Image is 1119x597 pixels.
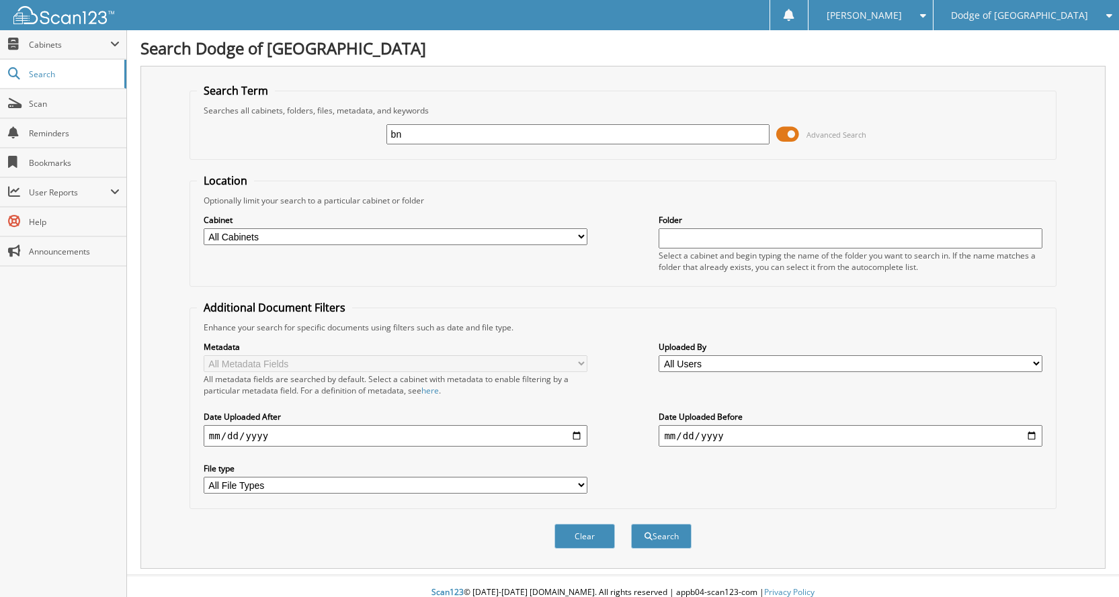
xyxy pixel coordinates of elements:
h1: Search Dodge of [GEOGRAPHIC_DATA] [140,37,1106,59]
label: Date Uploaded After [204,411,587,422]
span: Reminders [29,128,120,139]
label: Metadata [204,341,587,353]
span: User Reports [29,187,110,198]
div: Searches all cabinets, folders, files, metadata, and keywords [197,105,1049,116]
label: Date Uploaded Before [659,411,1042,422]
div: All metadata fields are searched by default. Select a cabinet with metadata to enable filtering b... [204,373,587,396]
span: Advanced Search [806,130,866,140]
button: Search [631,524,692,549]
legend: Additional Document Filters [197,300,352,315]
legend: Search Term [197,83,275,98]
button: Clear [554,524,615,549]
div: Enhance your search for specific documents using filters such as date and file type. [197,322,1049,333]
label: Uploaded By [659,341,1042,353]
span: Dodge of [GEOGRAPHIC_DATA] [951,11,1088,19]
div: Select a cabinet and begin typing the name of the folder you want to search in. If the name match... [659,250,1042,273]
label: Cabinet [204,214,587,226]
span: Scan [29,98,120,109]
label: File type [204,463,587,474]
legend: Location [197,173,254,188]
span: Search [29,68,118,80]
img: scan123-logo-white.svg [13,6,114,24]
span: Cabinets [29,39,110,50]
span: Announcements [29,246,120,257]
input: end [659,425,1042,447]
label: Folder [659,214,1042,226]
span: Bookmarks [29,157,120,169]
span: [PERSON_NAME] [827,11,902,19]
span: Help [29,216,120,228]
input: start [204,425,587,447]
a: here [421,385,439,396]
div: Optionally limit your search to a particular cabinet or folder [197,195,1049,206]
